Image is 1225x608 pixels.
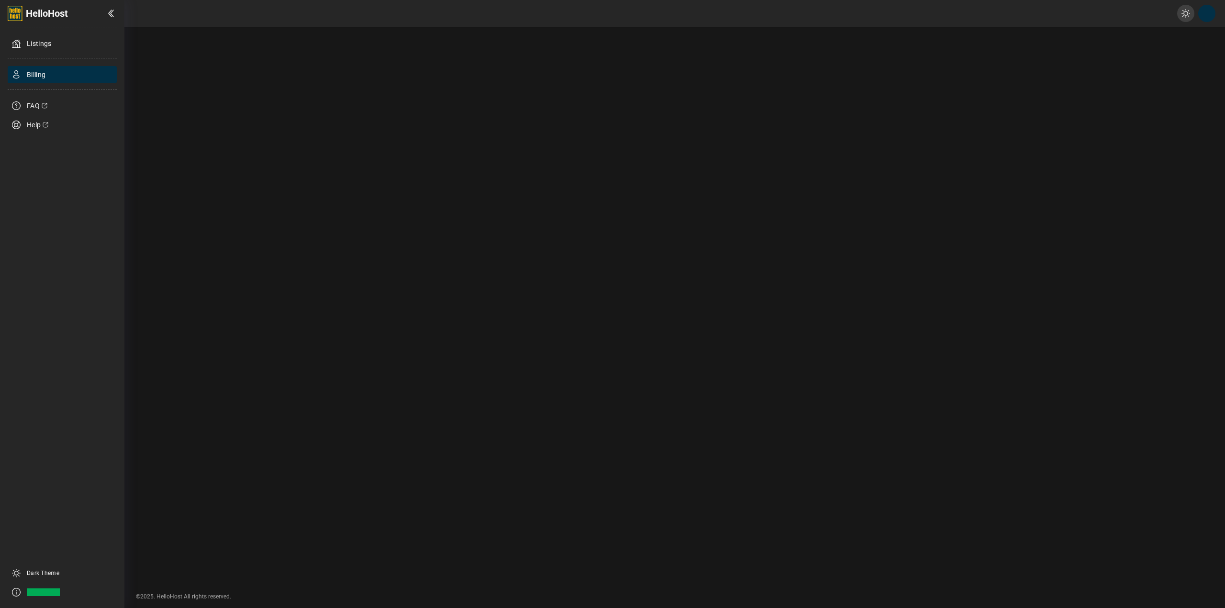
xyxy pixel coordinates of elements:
[124,593,1225,608] div: ©2025. HelloHost All rights reserved.
[26,7,68,20] span: HelloHost
[8,6,23,21] img: logo-full.png
[8,97,117,114] a: FAQ
[27,585,60,599] span: v0.7.1-11
[27,70,45,79] span: Billing
[8,6,68,21] a: HelloHost
[27,120,41,130] span: Help
[27,569,59,577] a: Dark Theme
[27,39,52,48] span: Listings
[8,116,117,133] a: Help
[27,101,40,111] span: FAQ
